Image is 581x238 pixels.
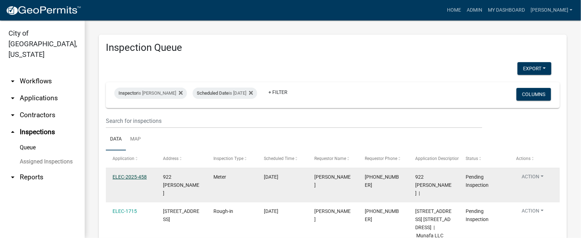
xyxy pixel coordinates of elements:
span: 502-417-1818 [365,174,399,188]
datatable-header-cell: Actions [509,150,560,167]
button: Export [518,62,551,75]
span: Requestor Phone [365,156,397,161]
datatable-header-cell: Scheduled Time [257,150,308,167]
h3: Inspection Queue [106,42,560,54]
span: Application [113,156,134,161]
span: MIKE [314,174,351,188]
span: Pending Inspection [466,208,489,222]
button: Columns [516,88,551,101]
span: Rough-in [213,208,233,214]
i: arrow_drop_down [8,111,17,119]
a: Data [106,128,126,151]
datatable-header-cell: Status [459,150,509,167]
span: 443-447 SPRING STREET 443-447 Spring Street | Munafa LLC [415,208,452,238]
datatable-header-cell: Inspection Type [207,150,257,167]
div: is [DATE] [193,88,257,99]
a: ELEC-2025-458 [113,174,147,180]
datatable-header-cell: Requestor Phone [358,150,408,167]
span: Requestor Name [314,156,346,161]
datatable-header-cell: Application Description [408,150,459,167]
div: [DATE] [264,207,301,215]
span: 922 NACHAND LANE [163,174,199,196]
i: arrow_drop_up [8,128,17,136]
span: Scheduled Date [197,90,229,96]
span: RICK [314,208,351,222]
i: arrow_drop_down [8,94,17,102]
span: Status [466,156,478,161]
button: Action [516,173,549,183]
a: [PERSON_NAME] [528,4,575,17]
span: Pending Inspection [466,174,489,188]
span: Address [163,156,178,161]
a: My Dashboard [485,4,528,17]
a: Map [126,128,145,151]
a: + Filter [263,86,293,99]
a: Home [444,4,464,17]
span: Scheduled Time [264,156,294,161]
span: 922 NACHAND LANE | [415,174,452,196]
i: arrow_drop_down [8,77,17,85]
span: 502-724-3667 [365,208,399,222]
div: [DATE] [264,173,301,181]
input: Search for inspections [106,114,482,128]
button: Action [516,207,549,218]
div: is [PERSON_NAME] [114,88,187,99]
datatable-header-cell: Application [106,150,156,167]
i: arrow_drop_down [8,173,17,182]
span: Application Description [415,156,460,161]
span: 443-447 SPRING STREET [163,208,199,222]
span: Inspection Type [213,156,243,161]
a: ELEC-1715 [113,208,137,214]
datatable-header-cell: Address [156,150,207,167]
datatable-header-cell: Requestor Name [308,150,358,167]
span: Meter [213,174,226,180]
a: Admin [464,4,485,17]
span: Inspector [119,90,138,96]
span: Actions [516,156,531,161]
